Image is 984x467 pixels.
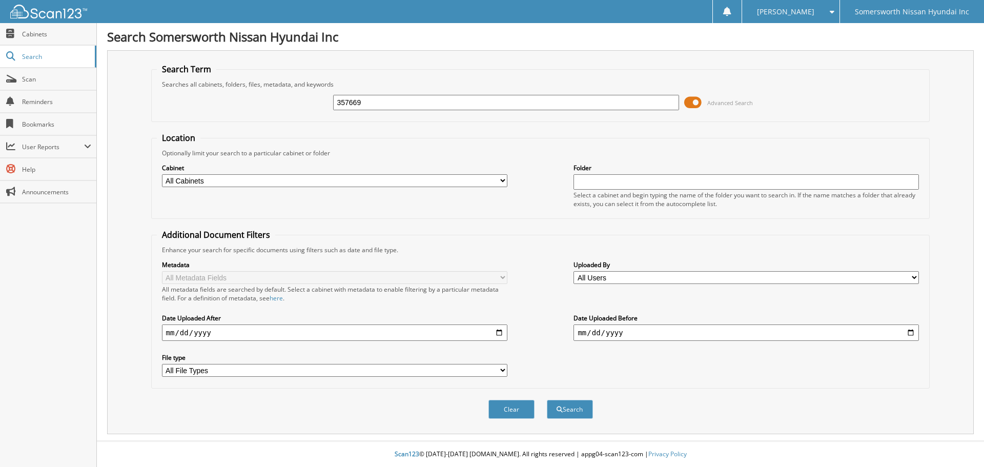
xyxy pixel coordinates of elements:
[22,30,91,38] span: Cabinets
[162,314,507,322] label: Date Uploaded After
[22,143,84,151] span: User Reports
[22,165,91,174] span: Help
[488,400,535,419] button: Clear
[395,450,419,458] span: Scan123
[22,188,91,196] span: Announcements
[855,9,969,15] span: Somersworth Nissan Hyundai Inc
[573,191,919,208] div: Select a cabinet and begin typing the name of the folder you want to search in. If the name match...
[22,75,91,84] span: Scan
[547,400,593,419] button: Search
[933,418,984,467] iframe: Chat Widget
[162,260,507,269] label: Metadata
[22,120,91,129] span: Bookmarks
[707,99,753,107] span: Advanced Search
[757,9,814,15] span: [PERSON_NAME]
[157,132,200,144] legend: Location
[573,324,919,341] input: end
[573,314,919,322] label: Date Uploaded Before
[107,28,974,45] h1: Search Somersworth Nissan Hyundai Inc
[10,5,87,18] img: scan123-logo-white.svg
[97,442,984,467] div: © [DATE]-[DATE] [DOMAIN_NAME]. All rights reserved | appg04-scan123-com |
[270,294,283,302] a: here
[162,324,507,341] input: start
[573,260,919,269] label: Uploaded By
[157,149,925,157] div: Optionally limit your search to a particular cabinet or folder
[573,164,919,172] label: Folder
[157,64,216,75] legend: Search Term
[157,246,925,254] div: Enhance your search for specific documents using filters such as date and file type.
[157,80,925,89] div: Searches all cabinets, folders, files, metadata, and keywords
[648,450,687,458] a: Privacy Policy
[22,97,91,106] span: Reminders
[162,353,507,362] label: File type
[22,52,90,61] span: Search
[162,164,507,172] label: Cabinet
[157,229,275,240] legend: Additional Document Filters
[162,285,507,302] div: All metadata fields are searched by default. Select a cabinet with metadata to enable filtering b...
